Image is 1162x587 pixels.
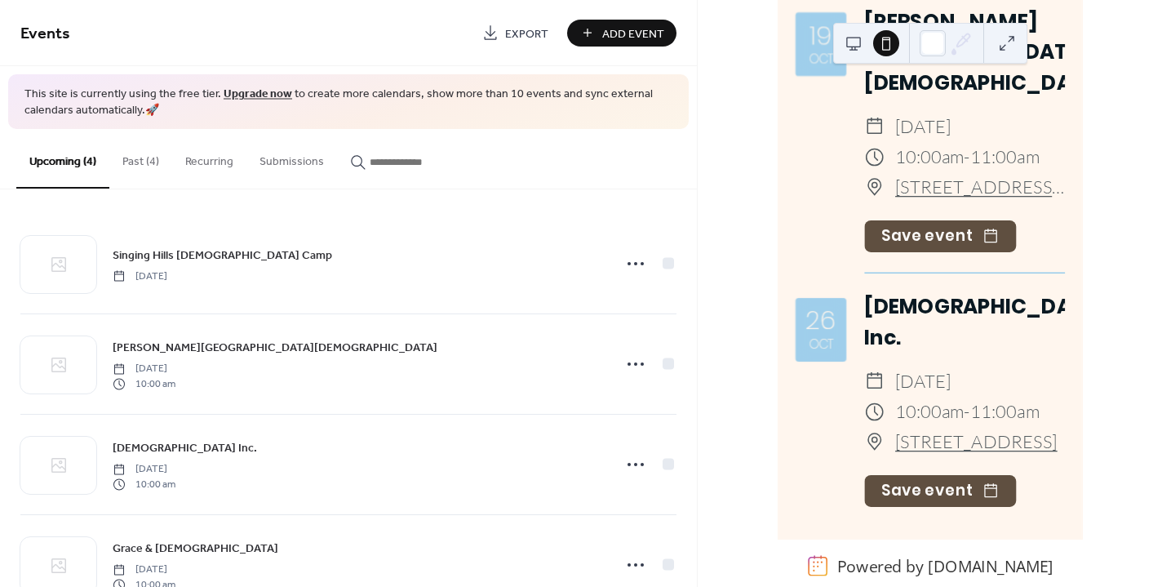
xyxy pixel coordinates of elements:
button: Recurring [172,129,246,187]
a: [STREET_ADDRESS][PERSON_NAME] [895,172,1065,202]
div: Powered by [836,555,1053,576]
span: 10:00 am [113,477,175,491]
div: Oct [809,53,833,66]
div: [PERSON_NAME][GEOGRAPHIC_DATA][DEMOGRAPHIC_DATA] [864,7,1065,99]
span: Events [20,18,70,50]
div: 19 [809,23,832,48]
span: [PERSON_NAME][GEOGRAPHIC_DATA][DEMOGRAPHIC_DATA] [113,340,437,357]
span: [DATE] [113,563,175,577]
div: ​ [864,367,885,397]
div: Oct [809,339,833,352]
button: Upcoming (4) [16,129,109,189]
button: Past (4) [109,129,172,187]
a: [STREET_ADDRESS] [895,427,1058,457]
span: Grace & [DEMOGRAPHIC_DATA] [113,540,278,558]
a: [DOMAIN_NAME] [928,555,1053,576]
span: [DATE] [113,362,175,376]
span: [DATE] [895,112,951,142]
a: Export [470,20,561,47]
span: [DATE] [113,462,175,477]
button: Add Event [567,20,676,47]
div: ​ [864,172,885,202]
button: Save event [864,220,1016,251]
div: ​ [864,112,885,142]
span: 11:00am [970,397,1040,427]
a: [PERSON_NAME][GEOGRAPHIC_DATA][DEMOGRAPHIC_DATA] [113,338,437,357]
span: - [964,397,970,427]
a: Upgrade now [224,83,292,105]
div: ​ [864,397,885,427]
a: Singing Hills [DEMOGRAPHIC_DATA] Camp [113,246,332,265]
span: This site is currently using the free tier. to create more calendars, show more than 10 events an... [24,87,672,118]
a: [DEMOGRAPHIC_DATA] Inc. [113,438,257,457]
button: Save event [864,475,1016,506]
a: Grace & [DEMOGRAPHIC_DATA] [113,539,278,558]
span: Add Event [602,25,664,42]
span: [DATE] [113,269,167,283]
span: - [964,142,970,172]
span: 11:00am [970,142,1040,172]
span: Export [505,25,548,42]
span: [DEMOGRAPHIC_DATA] Inc. [113,440,257,457]
span: [DATE] [895,367,951,397]
span: 10:00 am [113,376,175,391]
div: ​ [864,427,885,457]
span: 10:00am [895,397,965,427]
span: 10:00am [895,142,965,172]
div: ​ [864,142,885,172]
div: [DEMOGRAPHIC_DATA] Inc. [864,292,1065,354]
div: 26 [805,308,836,333]
button: Submissions [246,129,337,187]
